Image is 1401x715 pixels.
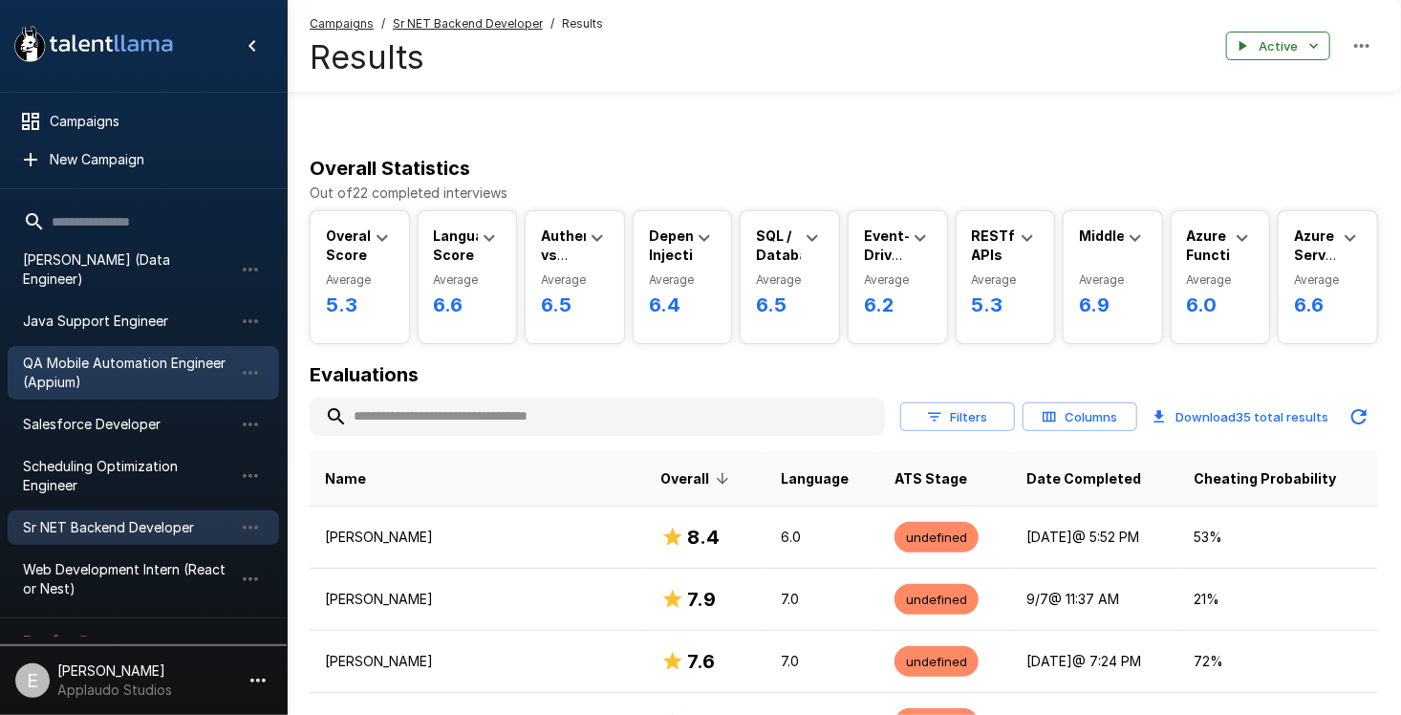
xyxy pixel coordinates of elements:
span: Average [864,271,932,290]
b: Overall Score [326,227,375,263]
button: Download35 total results [1145,398,1336,436]
span: Average [1079,271,1147,290]
span: Name [325,467,366,490]
span: Average [326,271,394,290]
span: ATS Stage [894,467,967,490]
b: Dependency Injection [649,227,736,263]
p: [PERSON_NAME] [325,590,631,609]
button: Filters [900,402,1015,432]
span: undefined [894,529,979,547]
p: [PERSON_NAME] [325,528,631,547]
h6: 6.4 [649,290,717,320]
span: Language [781,467,849,490]
p: 72 % [1194,652,1363,671]
span: Date Completed [1026,467,1141,490]
td: [DATE] @ 5:52 PM [1011,507,1178,569]
span: Average [541,271,609,290]
h6: 6.5 [541,290,609,320]
b: Language Score [434,227,502,263]
p: [PERSON_NAME] [325,652,631,671]
span: Average [756,271,824,290]
b: Azure Service Bus [1294,227,1347,282]
p: 7.0 [781,652,864,671]
span: undefined [894,591,979,609]
h6: 5.3 [326,290,394,320]
span: Average [972,271,1040,290]
p: 53 % [1194,528,1363,547]
h6: 6.9 [1079,290,1147,320]
p: 6.0 [781,528,864,547]
b: Middleware [1079,227,1159,244]
b: RESTful APIs [972,227,1028,263]
b: SQL / Database [756,227,825,263]
p: 7.0 [781,590,864,609]
span: Average [434,271,502,290]
h4: Results [310,37,603,77]
h6: 7.6 [688,646,716,677]
span: Average [1187,271,1255,290]
h6: 6.2 [864,290,932,320]
h6: 6.6 [1294,290,1362,320]
button: Updated Today - 10:07 AM [1340,398,1378,436]
p: 21 % [1194,590,1363,609]
span: Cheating Probability [1194,467,1336,490]
button: Columns [1023,402,1137,432]
span: Average [649,271,717,290]
span: Overall [661,467,735,490]
b: Authentication vs Authorization [541,227,647,282]
td: 9/7 @ 11:37 AM [1011,569,1178,631]
span: Average [1294,271,1362,290]
h6: 8.4 [688,522,721,552]
button: Active [1226,32,1330,61]
b: Azure Functions [1187,227,1257,263]
h6: 6.6 [434,290,502,320]
p: Out of 22 completed interviews [310,184,1378,203]
td: [DATE] @ 7:24 PM [1011,631,1178,693]
h6: 5.3 [972,290,1040,320]
h6: 7.9 [688,584,717,615]
b: Evaluations [310,363,419,386]
h6: 6.0 [1187,290,1255,320]
span: undefined [894,653,979,671]
b: Event-Driven Architecture [864,227,954,282]
h6: 6.5 [756,290,824,320]
b: Overall Statistics [310,157,470,180]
